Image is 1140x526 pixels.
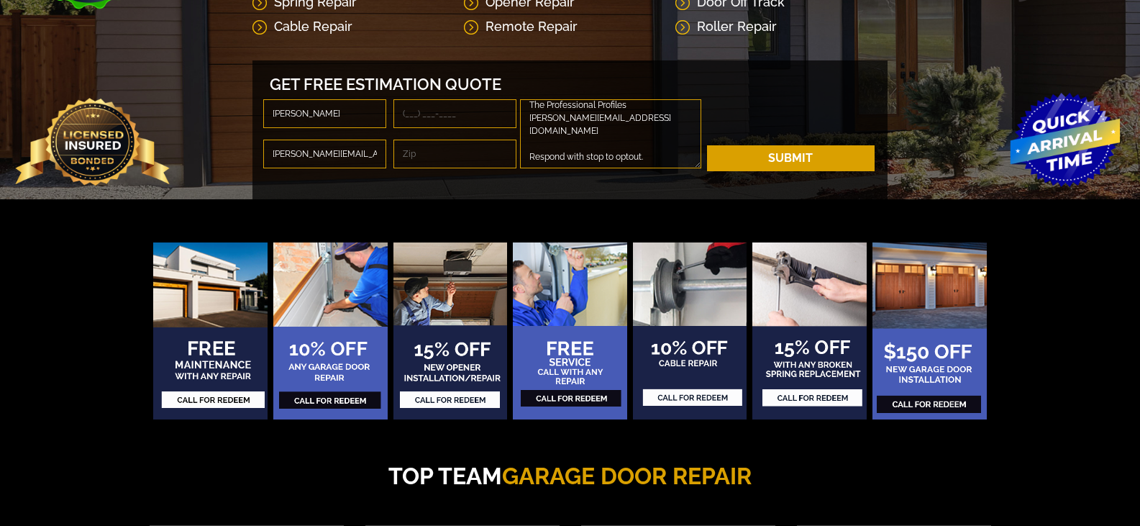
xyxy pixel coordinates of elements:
[633,242,747,420] img: c5.png
[273,242,388,420] img: c2.png
[150,420,991,490] h2: TOP TEAM
[513,242,627,420] img: c4.png
[252,14,464,39] li: Cable Repair
[707,145,875,171] button: Submit
[675,14,887,39] li: Roller Repair
[872,242,987,420] img: c1.png
[707,99,875,142] iframe: reCAPTCHA
[464,14,675,39] li: Remote Repair
[502,463,752,489] span: GARAGE DOOR REPAIR
[752,242,867,420] img: c6.png
[153,242,268,420] img: c7.png
[393,99,516,128] input: (___) ___-____
[393,140,516,168] input: Zip
[263,99,386,128] input: Name
[260,75,881,94] h2: Get Free Estimation Quote
[393,242,508,420] img: c3.png
[263,140,386,168] input: Enter Email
